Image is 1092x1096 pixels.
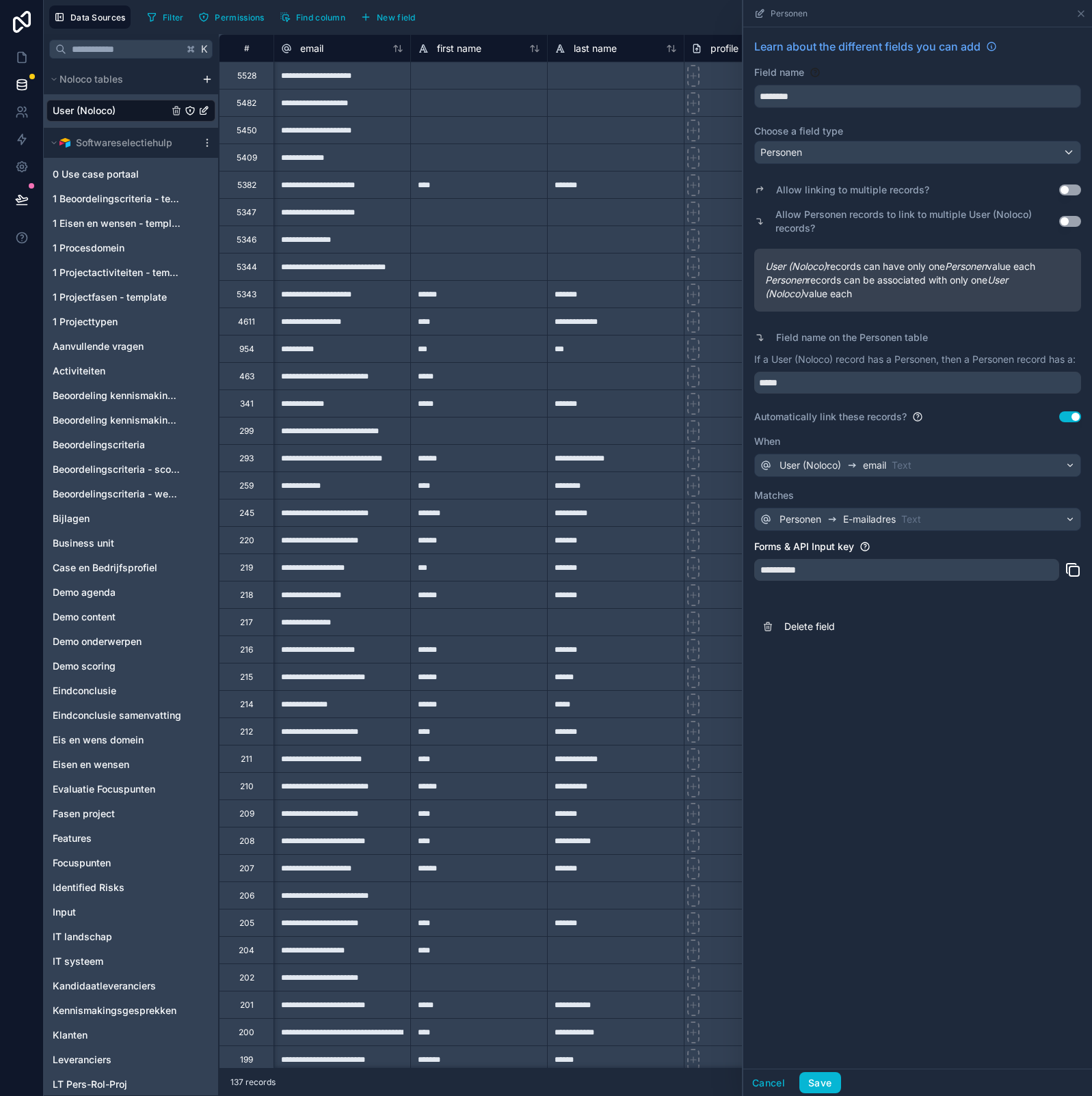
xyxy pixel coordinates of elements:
[754,141,1081,164] button: Personen
[239,480,254,491] div: 259
[754,612,1081,642] button: Delete field
[945,260,987,272] em: Personen
[239,972,254,983] div: 202
[239,453,254,464] div: 293
[275,7,350,27] button: Find column
[70,12,126,23] span: Data Sources
[765,260,1070,273] span: records can have only one value each
[754,540,854,553] label: Forms & API Input key
[356,7,421,27] button: New field
[237,234,256,245] div: 5346
[237,70,256,81] div: 5528
[765,274,807,286] em: Personen
[239,1027,254,1038] div: 200
[240,590,253,601] div: 218
[776,183,929,197] label: Allow linking to multiple records?
[239,918,254,929] div: 205
[239,836,254,847] div: 208
[892,458,911,472] span: Text
[239,945,254,956] div: 204
[239,535,254,546] div: 220
[754,454,1081,477] button: User (Noloco)emailText
[240,726,253,737] div: 212
[215,12,264,23] span: Permissions
[240,1054,253,1065] div: 199
[239,890,254,901] div: 206
[437,42,481,55] span: first name
[238,316,255,327] div: 4611
[239,808,254,819] div: 209
[163,12,184,23] span: Filter
[237,289,256,300] div: 5343
[240,672,253,683] div: 215
[239,863,254,874] div: 207
[300,42,323,55] span: email
[237,180,256,191] div: 5382
[754,38,997,55] a: Learn about the different fields you can add
[754,66,804,79] label: Field name
[799,1072,840,1094] button: Save
[776,331,928,344] label: Field name on the Personen table
[240,562,253,573] div: 219
[239,371,254,382] div: 463
[743,1072,794,1094] button: Cancel
[296,12,345,23] span: Find column
[237,262,257,273] div: 5344
[240,617,253,628] div: 217
[237,98,256,109] div: 5482
[240,699,254,710] div: 214
[377,12,416,23] span: New field
[237,125,257,136] div: 5450
[200,44,209,54] span: K
[843,512,896,526] span: E-mailadres
[239,508,254,519] div: 245
[754,435,780,448] span: When
[194,7,269,27] button: Permissions
[239,426,254,437] div: 299
[863,458,886,472] span: email
[142,7,189,27] button: Filter
[754,38,981,55] span: Learn about the different fields you can add
[194,7,274,27] a: Permissions
[765,273,1070,301] span: records can be associated with only one value each
[574,42,617,55] span: last name
[230,1077,276,1088] span: 137 records
[241,754,252,765] div: 211
[754,508,1081,531] button: PersonenE-mailadresText
[710,42,773,55] span: profile picture
[784,620,981,633] span: Delete field
[780,512,821,526] span: Personen
[237,207,256,218] div: 5347
[230,43,263,53] div: #
[239,344,254,355] div: 954
[754,353,1081,366] p: If a User (Noloco) record has a Personen, then a Personen record has a:
[240,644,253,655] div: 216
[765,260,827,272] em: User (Noloco)
[240,1000,254,1011] div: 201
[49,5,131,29] button: Data Sources
[240,781,254,792] div: 210
[780,458,841,472] span: User (Noloco)
[754,410,907,424] label: Automatically link these records?
[237,152,257,163] div: 5409
[775,208,1059,235] label: Allow Personen records to link to multiple User (Noloco) records?
[760,146,802,159] span: Personen
[240,398,254,409] div: 341
[754,489,794,502] span: Matches
[901,512,921,526] span: Text
[754,124,1081,138] label: Choose a field type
